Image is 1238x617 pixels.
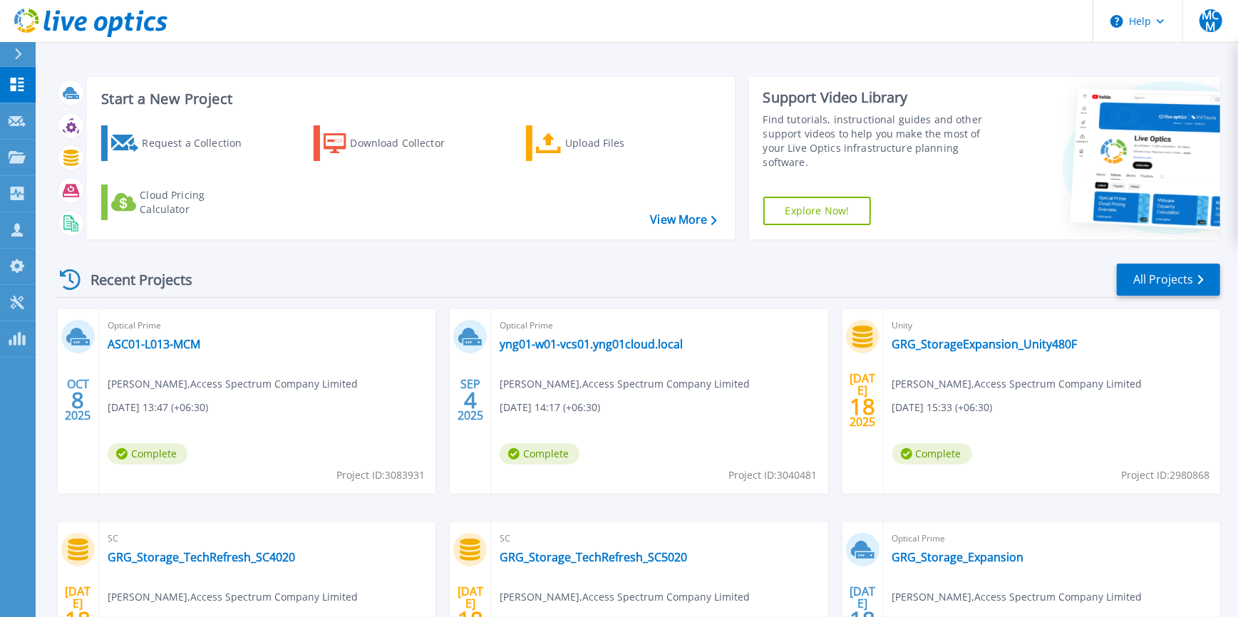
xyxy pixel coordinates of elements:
span: Complete [500,443,579,465]
span: [PERSON_NAME] , Access Spectrum Company Limited [108,589,358,605]
a: GRG_StorageExpansion_Unity480F [892,337,1078,351]
span: SC [500,531,819,546]
div: OCT 2025 [64,374,91,426]
a: GRG_Storage_TechRefresh_SC5020 [500,550,687,564]
span: 18 [850,400,875,413]
span: [PERSON_NAME] , Access Spectrum Company Limited [892,376,1142,392]
span: Unity [892,318,1212,333]
div: Download Collector [350,129,464,157]
span: [DATE] 13:47 (+06:30) [108,400,208,415]
div: Cloud Pricing Calculator [140,188,254,217]
span: [PERSON_NAME] , Access Spectrum Company Limited [892,589,1142,605]
div: Upload Files [565,129,679,157]
a: View More [650,213,716,227]
div: [DATE] 2025 [849,374,876,426]
span: Project ID: 3040481 [729,467,817,483]
a: Request a Collection [101,125,260,161]
a: Upload Files [526,125,685,161]
span: 8 [71,394,84,406]
a: GRG_Storage_Expansion [892,550,1024,564]
span: [DATE] 15:33 (+06:30) [892,400,993,415]
span: SC [108,531,427,546]
span: [PERSON_NAME] , Access Spectrum Company Limited [500,589,750,605]
a: Cloud Pricing Calculator [101,185,260,220]
span: [PERSON_NAME] , Access Spectrum Company Limited [500,376,750,392]
div: Support Video Library [763,88,1002,107]
div: Find tutorials, instructional guides and other support videos to help you make the most of your L... [763,113,1002,170]
span: [DATE] 14:17 (+06:30) [500,400,600,415]
div: Recent Projects [55,262,212,297]
div: SEP 2025 [457,374,484,426]
span: Optical Prime [108,318,427,333]
span: Optical Prime [892,531,1212,546]
h3: Start a New Project [101,91,716,107]
span: Optical Prime [500,318,819,333]
a: yng01-w01-vcs01.yng01cloud.local [500,337,683,351]
span: 4 [464,394,477,406]
a: ASC01-L013-MCM [108,337,200,351]
span: Complete [108,443,187,465]
a: Download Collector [314,125,473,161]
span: Project ID: 2980868 [1121,467,1209,483]
span: Complete [892,443,972,465]
div: Request a Collection [142,129,256,157]
span: Project ID: 3083931 [336,467,425,483]
span: [PERSON_NAME] , Access Spectrum Company Limited [108,376,358,392]
a: Explore Now! [763,197,872,225]
span: MCM [1200,9,1222,32]
a: All Projects [1117,264,1220,296]
a: GRG_Storage_TechRefresh_SC4020 [108,550,295,564]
